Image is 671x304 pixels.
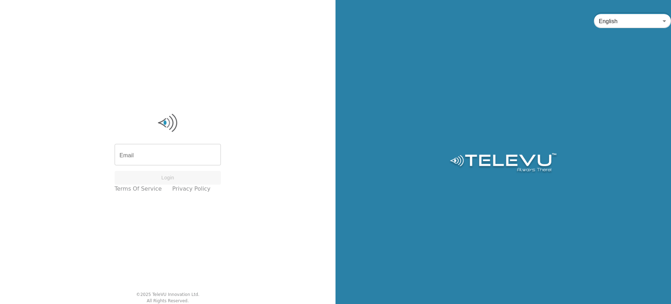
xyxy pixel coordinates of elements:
div: English [594,11,671,31]
img: Logo [115,112,221,133]
a: Terms of Service [115,185,162,193]
img: Logo [449,153,558,174]
div: All Rights Reserved. [147,298,189,304]
div: © 2025 TeleVU Innovation Ltd. [136,291,199,298]
a: Privacy Policy [172,185,210,193]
